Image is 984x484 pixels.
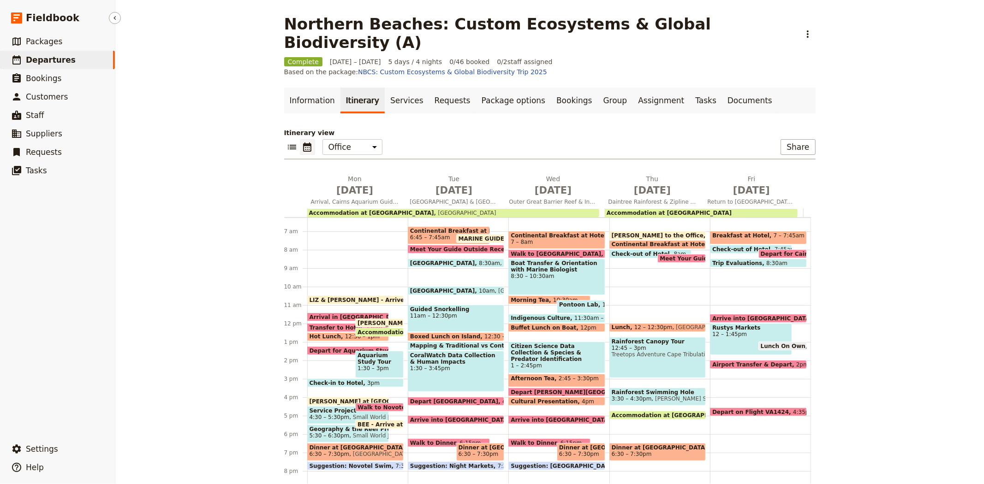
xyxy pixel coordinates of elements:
span: [DATE] [608,183,697,197]
span: 6:30 – 7:30pm [612,451,652,457]
span: 8:30am [479,260,500,266]
span: Lunch On Own [761,343,810,349]
span: Staff [26,111,44,120]
div: Continental Breakfast at Hotel [609,240,706,249]
span: Arrival, Cairns Aquarium Guided Study Tour, Service Project and Geography & The Reef Presentation [307,198,403,206]
span: [GEOGRAPHIC_DATA] [673,324,734,331]
div: Transfer to Hotel12pmCairns Bus Charters [307,323,389,332]
button: Mon [DATE]Arrival, Cairns Aquarium Guided Study Tour, Service Project and Geography & The Reef Pr... [307,174,406,208]
div: Cultural Presentation4pm [508,397,605,406]
span: MARINE GUIDES - Arrive at Office [459,236,566,242]
span: Continental Breakfast at Hotel [410,228,488,234]
span: 7:30pm [395,463,417,469]
span: Dinner at [GEOGRAPHIC_DATA] [559,444,603,451]
div: Guided Snorkelling11am – 12:30pm [408,305,504,332]
span: Lunch [612,324,634,331]
span: BEE - Arrive at [GEOGRAPHIC_DATA] [358,421,474,427]
span: Depart on Flight VA1424 [712,409,793,415]
span: Customers [26,92,68,101]
span: Trip Evaluations [712,260,766,266]
div: Accommodation at [GEOGRAPHIC_DATA][GEOGRAPHIC_DATA] [307,209,600,217]
h2: Fri [708,174,796,197]
div: Depart for Aquarium Study Tour [307,346,389,355]
button: Actions [800,26,816,42]
span: 7:30pm [498,463,519,469]
span: [DATE] [509,183,597,197]
span: 6:30 – 7:30pm [459,451,499,457]
span: 11:30am – 12pm [574,315,621,321]
span: [GEOGRAPHIC_DATA] [410,288,479,294]
button: List view [284,139,300,155]
span: [DATE] [311,183,399,197]
div: Dinner at [GEOGRAPHIC_DATA]6:30 – 7:30pm[GEOGRAPHIC_DATA] [307,443,404,461]
span: Geography & the Reef Presentation [310,426,387,432]
span: 10:45 – 11:30am [602,301,650,312]
span: Service Project [310,407,387,414]
span: Suppliers [26,129,62,138]
span: Meet Your Guide Outside Reception & Depart [410,246,555,252]
span: 2pm [796,361,809,367]
div: Airport Transfer & Depart2pm [710,360,806,369]
span: Accommodation at [GEOGRAPHIC_DATA] [612,412,741,418]
span: Aquarium Study Tour [358,352,401,365]
span: Accommodation at [GEOGRAPHIC_DATA] [309,210,434,216]
div: Arrive into [GEOGRAPHIC_DATA] [508,415,605,424]
div: [GEOGRAPHIC_DATA]8:30amFitzroy Island Adventures [408,259,504,267]
a: Tasks [690,88,722,113]
div: Accommodation at [GEOGRAPHIC_DATA] [609,411,706,419]
div: Depart [GEOGRAPHIC_DATA]4pm [408,397,504,406]
span: [DATE] [708,183,796,197]
a: Information [284,88,340,113]
span: [GEOGRAPHIC_DATA] [410,260,479,266]
div: Suggestion: Novotel Swim7:30pm [307,461,404,470]
div: LIZ & [PERSON_NAME] - Arrive at Office [307,295,404,304]
div: Boxed Lunch on Island12:30 – 1pm [408,332,504,341]
span: Help [26,463,44,472]
span: 1:30 – 3pm [358,365,401,372]
div: 2 pm [284,357,307,364]
h2: Wed [509,174,597,197]
span: Daintree Rainforest & Zipline Canopy Tour [605,198,700,206]
span: Small World Journeys [349,414,411,420]
span: Outer Great Barrier Reef & Indigenous Culture [506,198,601,206]
span: LIZ & [PERSON_NAME] - Arrive at Office [310,297,437,303]
span: Depart [GEOGRAPHIC_DATA] [410,398,502,404]
span: Rainforest Swimming Hole [612,389,704,395]
h2: Mon [311,174,399,197]
div: Check-out of Hotel7:45am [710,245,792,254]
div: Service Project4:30 – 5:30pmSmall World Journeys [307,406,389,424]
div: Lunch On Own [758,342,807,350]
div: Arrive into [GEOGRAPHIC_DATA] [710,314,806,323]
span: 4:35pm [793,409,814,415]
span: 1:30 – 3:45pm [410,365,502,372]
span: Accommodation at [GEOGRAPHIC_DATA] [607,210,732,216]
button: Wed [DATE]Outer Great Barrier Reef & Indigenous Culture [506,174,605,208]
div: Arrive into [GEOGRAPHIC_DATA] [408,415,504,424]
a: Bookings [551,88,597,113]
div: Rustys Markets12 – 1:45pm [710,323,792,355]
div: Rainforest Swimming Hole3:30 – 4:30pm[PERSON_NAME] Swimming Hole [609,388,706,406]
span: 6:15pm [459,440,481,446]
div: BEE - Arrive at [GEOGRAPHIC_DATA] [355,420,404,429]
span: Tasks [26,166,47,175]
span: Dinner at [GEOGRAPHIC_DATA] [459,444,502,451]
a: Requests [429,88,476,113]
button: Share [781,139,815,155]
div: 12 pm [284,320,307,327]
div: Rainforest Canopy Tour12:45 – 3pmTreetops Adventure Cape Tribulation [609,337,706,378]
span: 12 – 1:45pm [712,331,790,337]
span: 10am [479,288,495,294]
span: Citizen Science Data Collection & Species & Predator Identification [511,343,602,362]
div: Walk to Dinner6:15pm [408,438,490,447]
span: 3pm [367,380,380,386]
span: Departures [26,55,76,65]
div: Dinner at [GEOGRAPHIC_DATA]6:30 – 7:30pm [557,443,605,461]
div: Arrival in [GEOGRAPHIC_DATA] [307,313,389,321]
span: Morning Tea [511,297,553,303]
span: Cultural Presentation [511,398,582,404]
h1: Northern Beaches: Custom Ecosystems & Global Biodiversity (A) [284,15,794,52]
div: 10 am [284,283,307,290]
span: 4:30 – 5:30pm [310,414,350,420]
span: 0 / 2 staff assigned [497,57,552,66]
div: 5 pm [284,412,307,419]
